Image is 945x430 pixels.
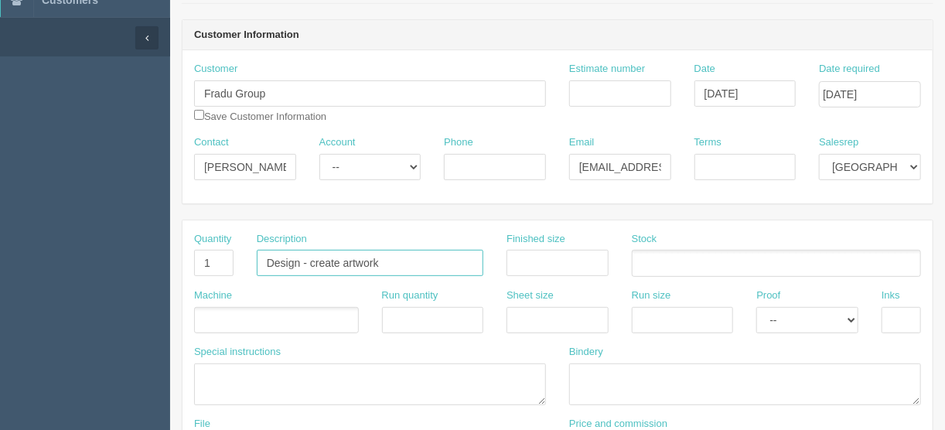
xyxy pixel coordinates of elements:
[882,288,900,303] label: Inks
[319,135,356,150] label: Account
[507,288,554,303] label: Sheet size
[694,62,715,77] label: Date
[569,345,603,360] label: Bindery
[819,62,880,77] label: Date required
[569,135,595,150] label: Email
[194,62,546,124] div: Save Customer Information
[183,20,933,51] header: Customer Information
[632,232,657,247] label: Stock
[382,288,438,303] label: Run quantity
[194,232,231,247] label: Quantity
[194,345,281,360] label: Special instructions
[569,62,645,77] label: Estimate number
[444,135,473,150] label: Phone
[694,135,722,150] label: Terms
[819,135,858,150] label: Salesrep
[194,135,229,150] label: Contact
[507,232,565,247] label: Finished size
[257,232,307,247] label: Description
[194,288,232,303] label: Machine
[756,288,780,303] label: Proof
[194,62,237,77] label: Customer
[632,288,671,303] label: Run size
[194,80,546,107] input: Enter customer name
